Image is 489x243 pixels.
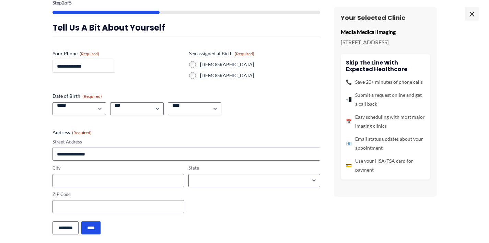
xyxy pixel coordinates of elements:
[341,27,430,37] p: Media Medical Imaging
[346,59,425,72] h4: Skip the line with Expected Healthcare
[200,61,320,68] label: [DEMOGRAPHIC_DATA]
[346,117,352,126] span: 📅
[188,165,320,171] label: State
[346,78,425,86] li: Save 20+ minutes of phone calls
[465,7,479,21] span: ×
[341,14,430,22] h3: Your Selected Clinic
[53,50,184,57] label: Your Phone
[200,72,320,79] label: [DEMOGRAPHIC_DATA]
[53,129,92,136] legend: Address
[80,51,99,56] span: (Required)
[346,95,352,104] span: 📲
[346,135,425,152] li: Email status updates about your appointment
[72,130,92,135] span: (Required)
[346,78,352,86] span: 📞
[53,139,320,145] label: Street Address
[235,51,254,56] span: (Required)
[346,161,352,170] span: 💳
[82,94,102,99] span: (Required)
[341,37,430,47] p: [STREET_ADDRESS]
[53,22,320,33] h3: Tell us a bit about yourself
[53,165,184,171] label: City
[189,50,254,57] legend: Sex assigned at Birth
[53,0,320,5] p: Step of
[53,93,102,100] legend: Date of Birth
[346,113,425,130] li: Easy scheduling with most major imaging clinics
[346,157,425,174] li: Use your HSA/FSA card for payment
[346,139,352,148] span: 📧
[53,191,184,198] label: ZIP Code
[346,91,425,108] li: Submit a request online and get a call back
